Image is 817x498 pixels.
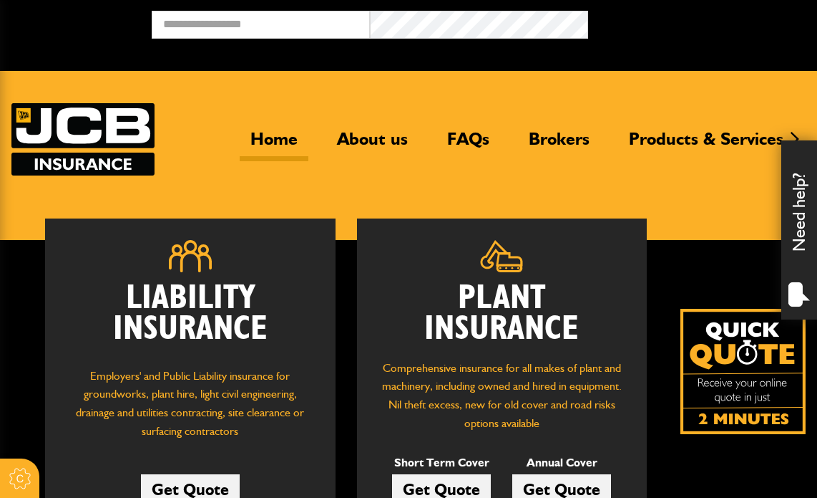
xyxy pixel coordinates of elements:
a: Get your insurance quote isn just 2-minutes [680,309,806,434]
h2: Liability Insurance [67,283,314,353]
a: Products & Services [618,128,794,161]
p: Short Term Cover [392,454,491,472]
img: JCB Insurance Services logo [11,103,155,176]
a: FAQs [436,128,500,161]
a: Home [240,128,308,161]
a: JCB Insurance Services [11,103,155,176]
div: Need help? [781,140,817,320]
a: About us [326,128,419,161]
p: Comprehensive insurance for all makes of plant and machinery, including owned and hired in equipm... [378,359,626,432]
h2: Plant Insurance [378,283,626,345]
p: Annual Cover [512,454,611,472]
img: Quick Quote [680,309,806,434]
button: Broker Login [588,11,806,33]
p: Employers' and Public Liability insurance for groundworks, plant hire, light civil engineering, d... [67,367,314,448]
a: Brokers [518,128,600,161]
